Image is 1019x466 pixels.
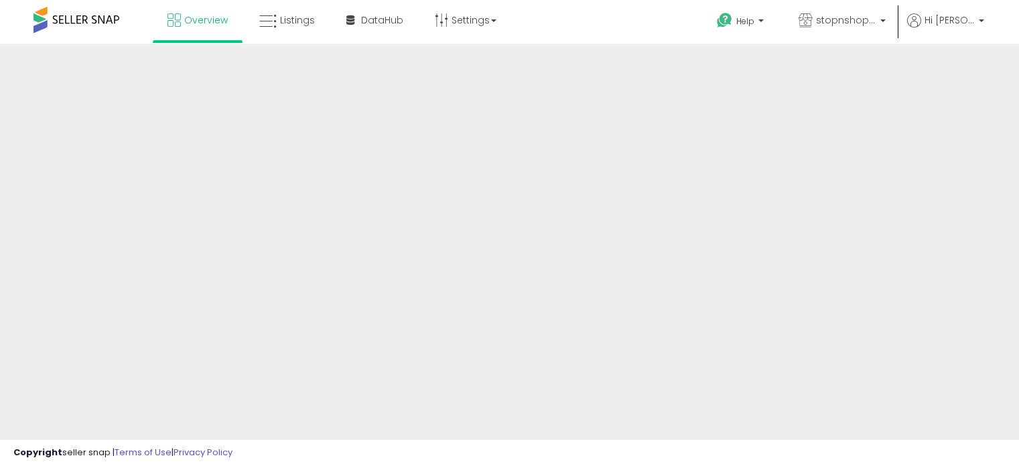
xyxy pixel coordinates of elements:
[174,446,232,459] a: Privacy Policy
[706,2,777,44] a: Help
[816,13,876,27] span: stopnshop deals
[13,447,232,459] div: seller snap | |
[736,15,754,27] span: Help
[184,13,228,27] span: Overview
[280,13,315,27] span: Listings
[907,13,984,44] a: Hi [PERSON_NAME]
[925,13,975,27] span: Hi [PERSON_NAME]
[361,13,403,27] span: DataHub
[716,12,733,29] i: Get Help
[13,446,62,459] strong: Copyright
[115,446,172,459] a: Terms of Use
